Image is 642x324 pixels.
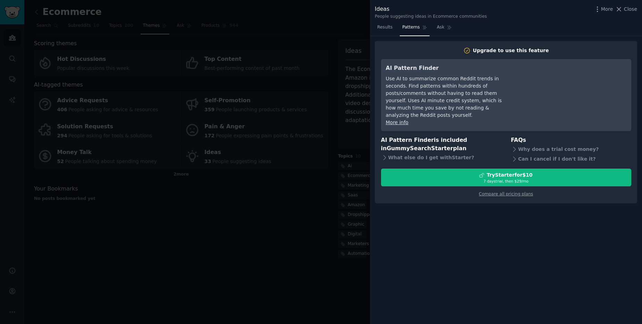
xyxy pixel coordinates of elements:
[594,6,613,13] button: More
[601,6,613,13] span: More
[375,5,487,14] div: Ideas
[381,169,631,186] button: TryStarterfor$107 daystrial, then $29/mo
[402,24,420,31] span: Patterns
[624,6,637,13] span: Close
[434,22,454,36] a: Ask
[375,14,487,20] div: People suggesting ideas in Ecommerce communities
[381,153,501,163] div: What else do I get with Starter ?
[381,179,631,184] div: 7 days trial, then $ 29 /mo
[511,136,631,145] h3: FAQs
[437,24,445,31] span: Ask
[615,6,637,13] button: Close
[386,120,408,125] a: More info
[522,64,626,116] iframe: YouTube video player
[479,192,533,196] a: Compare all pricing plans
[487,171,532,179] div: Try Starter for $10
[511,144,631,154] div: Why does a trial cost money?
[511,154,631,164] div: Can I cancel if I don't like it?
[375,22,395,36] a: Results
[386,64,513,73] h3: AI Pattern Finder
[381,136,501,153] h3: AI Pattern Finder is included in plan
[473,47,549,54] div: Upgrade to use this feature
[377,24,392,31] span: Results
[387,145,453,152] span: GummySearch Starter
[386,75,513,119] div: Use AI to summarize common Reddit trends in seconds. Find patterns within hundreds of posts/comme...
[400,22,429,36] a: Patterns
